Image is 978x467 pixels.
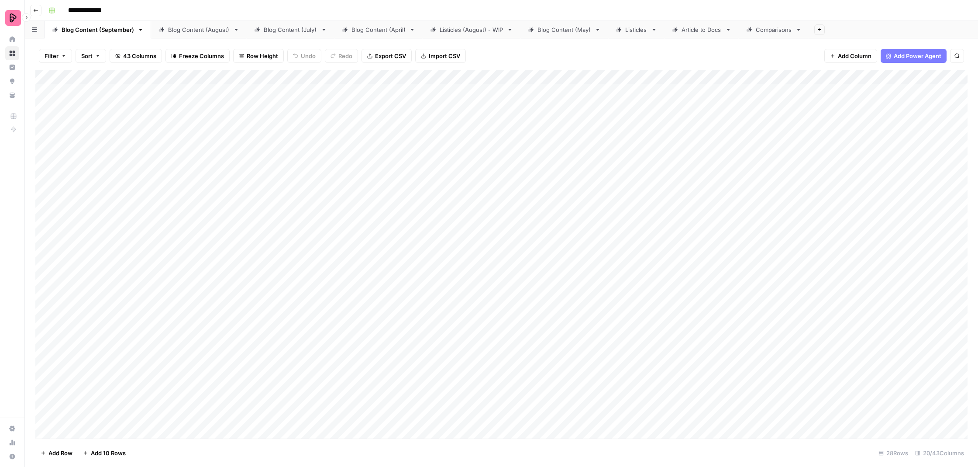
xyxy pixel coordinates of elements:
button: Help + Support [5,450,19,464]
button: Redo [325,49,358,63]
a: Blog Content (July) [247,21,334,38]
a: Blog Content (August) [151,21,247,38]
a: Comparisons [739,21,809,38]
div: Listicles [625,25,647,34]
a: Home [5,32,19,46]
button: Row Height [233,49,284,63]
div: Blog Content (April) [351,25,406,34]
a: Your Data [5,88,19,102]
button: Freeze Columns [165,49,230,63]
span: Export CSV [375,52,406,60]
span: Freeze Columns [179,52,224,60]
a: Settings [5,422,19,436]
button: Add Row [35,446,78,460]
a: Insights [5,60,19,74]
div: Blog Content (July) [264,25,317,34]
div: Blog Content (August) [168,25,230,34]
a: Blog Content (September) [45,21,151,38]
button: Workspace: Preply [5,7,19,29]
span: Filter [45,52,59,60]
button: Sort [76,49,106,63]
button: Undo [287,49,321,63]
button: 43 Columns [110,49,162,63]
div: Blog Content (May) [537,25,591,34]
a: Usage [5,436,19,450]
button: Import CSV [415,49,466,63]
div: Blog Content (September) [62,25,134,34]
button: Add Power Agent [881,49,947,63]
img: Preply Logo [5,10,21,26]
span: Add Power Agent [894,52,941,60]
a: Blog Content (May) [520,21,608,38]
button: Filter [39,49,72,63]
a: Article to Docs [665,21,739,38]
div: Article to Docs [682,25,722,34]
span: Undo [301,52,316,60]
button: Add 10 Rows [78,446,131,460]
span: Sort [81,52,93,60]
div: Comparisons [756,25,792,34]
a: Listicles [608,21,665,38]
span: Add 10 Rows [91,449,126,457]
div: 20/43 Columns [912,446,968,460]
span: 43 Columns [123,52,156,60]
div: Listicles (August) - WIP [440,25,503,34]
a: Opportunities [5,74,19,88]
a: Listicles (August) - WIP [423,21,520,38]
span: Import CSV [429,52,460,60]
button: Export CSV [362,49,412,63]
div: 28 Rows [875,446,912,460]
span: Add Row [48,449,72,457]
button: Add Column [824,49,877,63]
span: Add Column [838,52,871,60]
a: Browse [5,46,19,60]
span: Redo [338,52,352,60]
a: Blog Content (April) [334,21,423,38]
span: Row Height [247,52,278,60]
